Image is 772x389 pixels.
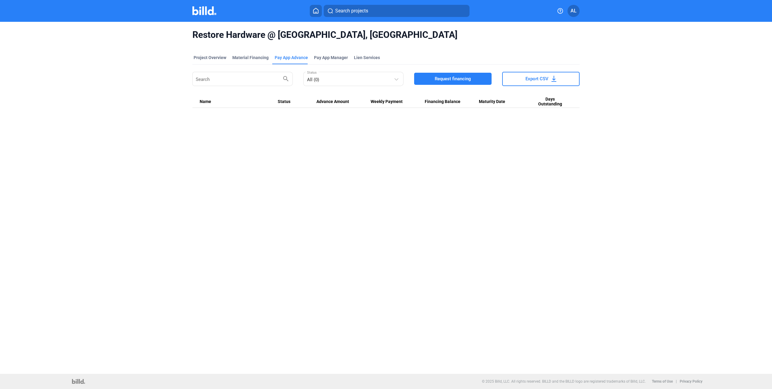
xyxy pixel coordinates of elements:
span: Advance Amount [316,99,349,105]
img: Billd Company Logo [192,6,216,15]
span: AL [571,7,577,15]
div: Financing Balance [425,99,479,105]
button: Request financing [414,73,492,85]
span: Request financing [435,76,471,82]
mat-icon: search [282,75,289,82]
button: AL [568,5,580,17]
div: Advance Amount [316,99,371,105]
span: Export CSV [525,76,548,82]
span: Days Outstanding [533,97,567,107]
span: All (0) [307,77,319,82]
span: Weekly Payment [371,99,403,105]
span: Name [200,99,211,105]
div: Lien Services [354,55,380,61]
p: © 2025 Billd, LLC. All rights reserved. BILLD and the BILLD logo are registered trademarks of Bil... [482,379,646,384]
p: | [676,379,677,384]
img: logo [72,379,85,384]
div: Project Overview [194,55,226,61]
div: Status [278,99,316,105]
span: Pay App Manager [314,55,348,61]
span: Financing Balance [425,99,460,105]
div: Maturity Date [479,99,533,105]
div: Name [200,99,278,105]
div: Weekly Payment [371,99,425,105]
span: Maturity Date [479,99,505,105]
b: Privacy Policy [680,379,702,384]
span: Search projects [335,7,368,15]
button: Search projects [324,5,469,17]
b: Terms of Use [652,379,673,384]
span: Restore Hardware @ [GEOGRAPHIC_DATA], [GEOGRAPHIC_DATA] [192,29,580,41]
div: Days Outstanding [533,97,572,107]
div: Pay App Advance [275,55,308,61]
button: Export CSV [502,72,580,86]
div: Material Financing [232,55,269,61]
span: Status [278,99,290,105]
